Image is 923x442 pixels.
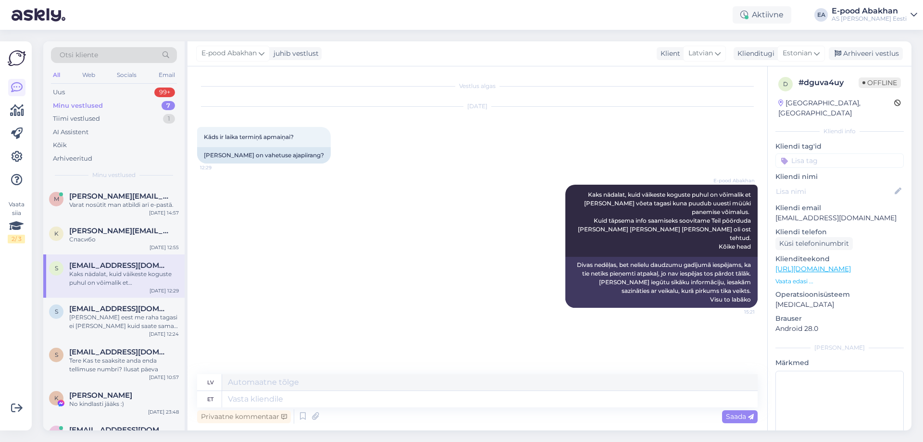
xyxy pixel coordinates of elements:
[150,244,179,251] div: [DATE] 12:55
[163,114,175,124] div: 1
[149,209,179,216] div: [DATE] 14:57
[150,287,179,294] div: [DATE] 12:29
[60,50,98,60] span: Otsi kliente
[154,88,175,97] div: 99+
[200,164,236,171] span: 12:29
[775,314,904,324] p: Brauser
[776,186,893,197] input: Lisa nimi
[775,153,904,168] input: Lisa tag
[207,391,213,407] div: et
[55,308,58,315] span: s
[726,412,754,421] span: Saada
[157,69,177,81] div: Email
[775,141,904,152] p: Kliendi tag'id
[775,127,904,136] div: Kliendi info
[775,358,904,368] p: Märkmed
[798,77,859,88] div: # dguva4uy
[149,330,179,338] div: [DATE] 12:24
[55,265,58,272] span: s
[201,48,257,59] span: E-pood Abakhan
[53,140,67,150] div: Kõik
[53,154,92,164] div: Arhiveeritud
[578,191,752,250] span: Kaks nädalat, kuid väikeste koguste puhul on võimalik et [PERSON_NAME] võeta tagasi kuna puudub u...
[69,426,169,434] span: moderatohebiss@gmail.com
[270,49,319,59] div: juhib vestlust
[775,277,904,286] p: Vaata edasi ...
[783,48,812,59] span: Estonian
[69,227,169,235] span: Karina.smolyak@icloud.com
[775,290,904,300] p: Operatsioonisüsteem
[197,82,758,90] div: Vestlus algas
[69,192,169,201] span: marta.deksne@gmail.com
[162,101,175,111] div: 7
[565,257,758,308] div: Divas nedēļas, bet nelielu daudzumu gadījumā iespējams, ka tie netiks pieņemti atpakaļ, jo nav ie...
[814,8,828,22] div: EA
[197,410,291,423] div: Privaatne kommentaar
[80,69,97,81] div: Web
[115,69,138,81] div: Socials
[832,7,917,23] a: E-pood AbakhanAS [PERSON_NAME] Eesti
[207,374,214,391] div: lv
[69,201,179,209] div: Varat nosūtīt man atbildi arī e-pastā.
[775,213,904,223] p: [EMAIL_ADDRESS][DOMAIN_NAME]
[775,300,904,310] p: [MEDICAL_DATA]
[713,177,755,184] span: E-pood Abakhan
[775,343,904,352] div: [PERSON_NAME]
[832,15,907,23] div: AS [PERSON_NAME] Eesti
[69,313,179,330] div: [PERSON_NAME] eest me raha tagasi ei [PERSON_NAME] kuid saate samas [PERSON_NAME] ostutšeki aluse...
[657,49,680,59] div: Klient
[734,49,774,59] div: Klienditugi
[775,254,904,264] p: Klienditeekond
[69,235,179,244] div: Спасибо
[69,261,169,270] span: sandrabartniece26@gmail.com
[8,200,25,243] div: Vaata siia
[69,400,179,408] div: No kindlasti jääks :)
[53,127,88,137] div: AI Assistent
[69,304,169,313] span: sandrabartniece26@gmail.com
[53,114,100,124] div: Tiimi vestlused
[783,80,788,88] span: d
[688,48,713,59] span: Latvian
[733,6,791,24] div: Aktiivne
[204,133,294,140] span: Kāds ir laika termiņš apmaiņai?
[775,203,904,213] p: Kliendi email
[832,7,907,15] div: E-pood Abakhan
[51,69,62,81] div: All
[8,49,26,67] img: Askly Logo
[69,391,132,400] span: Karin Jürisalu
[775,324,904,334] p: Android 28.0
[69,270,179,287] div: Kaks nädalat, kuid väikeste koguste puhul on võimalik et [PERSON_NAME] võeta tagasi kuna puudub u...
[197,102,758,111] div: [DATE]
[8,235,25,243] div: 2 / 3
[53,88,65,97] div: Uus
[54,429,59,436] span: m
[775,265,851,273] a: [URL][DOMAIN_NAME]
[53,101,103,111] div: Minu vestlused
[197,147,331,164] div: [PERSON_NAME] on vahetuse ajapiirang?
[92,171,136,179] span: Minu vestlused
[775,172,904,182] p: Kliendi nimi
[148,408,179,416] div: [DATE] 23:48
[775,237,853,250] div: Küsi telefoninumbrit
[859,77,901,88] span: Offline
[54,230,59,237] span: K
[778,98,894,118] div: [GEOGRAPHIC_DATA], [GEOGRAPHIC_DATA]
[69,356,179,374] div: Tere Kas te saaksite anda enda tellimuse numbri? Ilusat päeva
[719,308,755,316] span: 15:21
[54,394,59,402] span: K
[69,348,169,356] span: Sandrabartniece26@gmail.com
[775,227,904,237] p: Kliendi telefon
[55,351,58,358] span: S
[829,47,903,60] div: Arhiveeri vestlus
[149,374,179,381] div: [DATE] 10:57
[54,195,59,202] span: m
